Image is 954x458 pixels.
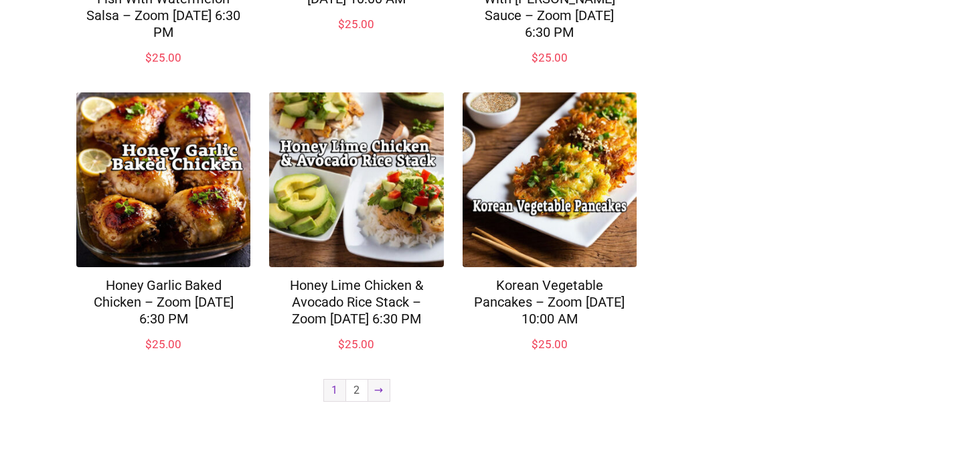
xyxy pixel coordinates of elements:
a: → [368,380,390,401]
img: Honey Garlic Baked Chicken – Zoom Monday March 24, 2025 @ 6:30 PM [76,92,250,266]
span: $ [532,337,538,351]
span: $ [338,337,345,351]
bdi: 25.00 [532,337,568,351]
bdi: 25.00 [532,51,568,64]
span: $ [532,51,538,64]
span: $ [145,51,152,64]
a: Honey Lime Chicken & Avocado Rice Stack – Zoom [DATE] 6:30 PM [290,277,423,327]
span: $ [338,17,345,31]
bdi: 25.00 [338,337,374,351]
img: Korean Vegetable Pancakes – Zoom Sunday May 18th, 2025 @ 10:00 AM [463,92,637,266]
a: Honey Garlic Baked Chicken – Zoom [DATE] 6:30 PM [94,277,234,327]
bdi: 25.00 [145,337,181,351]
span: $ [145,337,152,351]
span: Page 1 [324,380,345,401]
img: Honey Lime Chicken & Avocado Rice Stack – Zoom Monday Aug 11, 2025 @ 6:30 PM [269,92,443,266]
bdi: 25.00 [338,17,374,31]
a: Korean Vegetable Pancakes – Zoom [DATE] 10:00 AM [474,277,625,327]
bdi: 25.00 [145,51,181,64]
nav: Product Pagination [76,378,638,425]
a: Page 2 [346,380,368,401]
